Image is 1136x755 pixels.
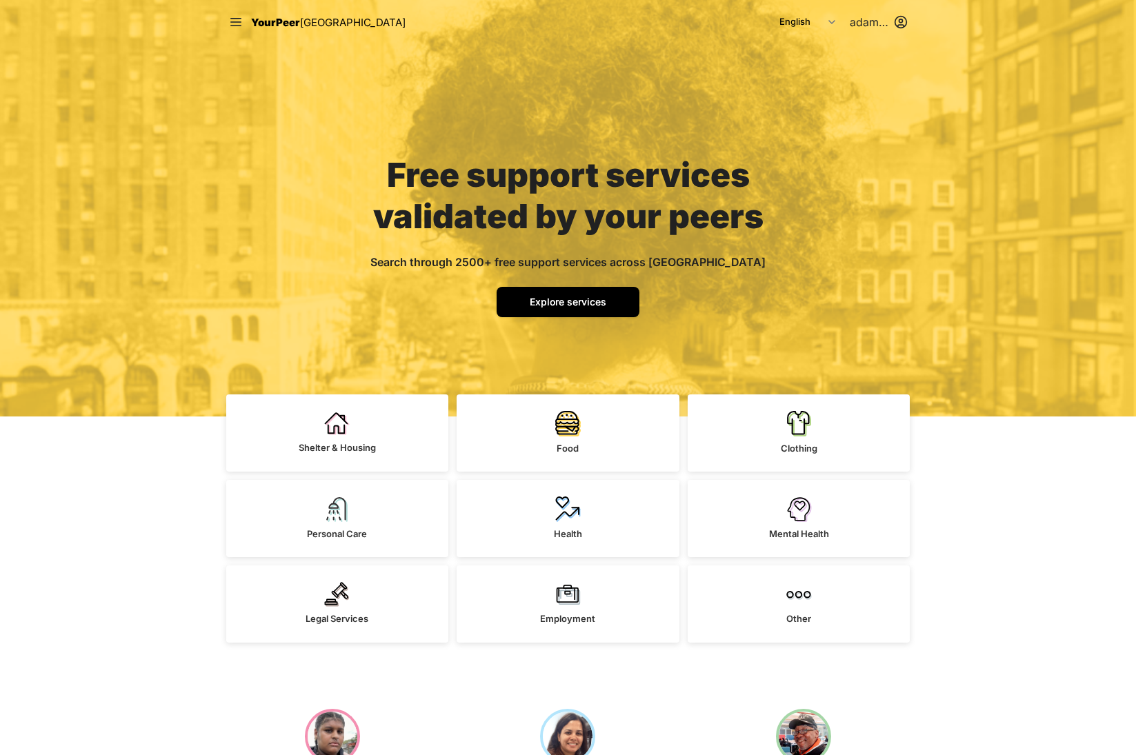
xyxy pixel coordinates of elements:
[850,14,908,30] button: adamabard
[457,565,679,643] a: Employment
[557,443,579,454] span: Food
[299,442,376,453] span: Shelter & Housing
[251,14,406,31] a: YourPeer[GEOGRAPHIC_DATA]
[370,255,766,269] span: Search through 2500+ free support services across [GEOGRAPHIC_DATA]
[307,528,367,539] span: Personal Care
[781,443,817,454] span: Clothing
[786,613,811,624] span: Other
[306,613,368,624] span: Legal Services
[457,480,679,557] a: Health
[688,565,910,643] a: Other
[226,394,449,472] a: Shelter & Housing
[497,287,639,317] a: Explore services
[554,528,582,539] span: Health
[530,296,606,308] span: Explore services
[688,394,910,472] a: Clothing
[850,14,888,30] span: adamabard
[251,16,300,29] span: YourPeer
[373,154,764,236] span: Free support services validated by your peers
[540,613,595,624] span: Employment
[688,480,910,557] a: Mental Health
[300,16,406,29] span: [GEOGRAPHIC_DATA]
[226,480,449,557] a: Personal Care
[769,528,829,539] span: Mental Health
[457,394,679,472] a: Food
[226,565,449,643] a: Legal Services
